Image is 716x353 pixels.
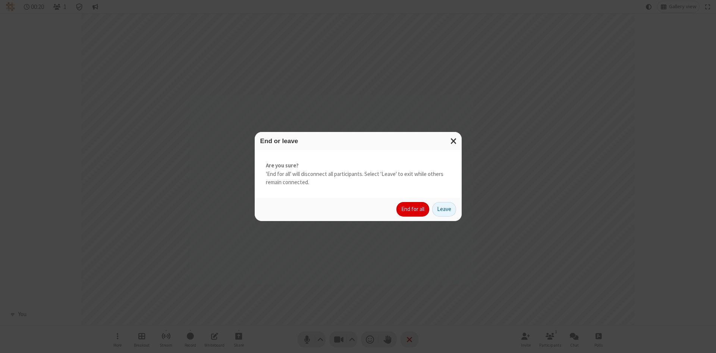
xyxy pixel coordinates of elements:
[260,138,456,145] h3: End or leave
[266,161,450,170] strong: Are you sure?
[446,132,462,150] button: Close modal
[396,202,429,217] button: End for all
[432,202,456,217] button: Leave
[255,150,462,198] div: 'End for all' will disconnect all participants. Select 'Leave' to exit while others remain connec...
